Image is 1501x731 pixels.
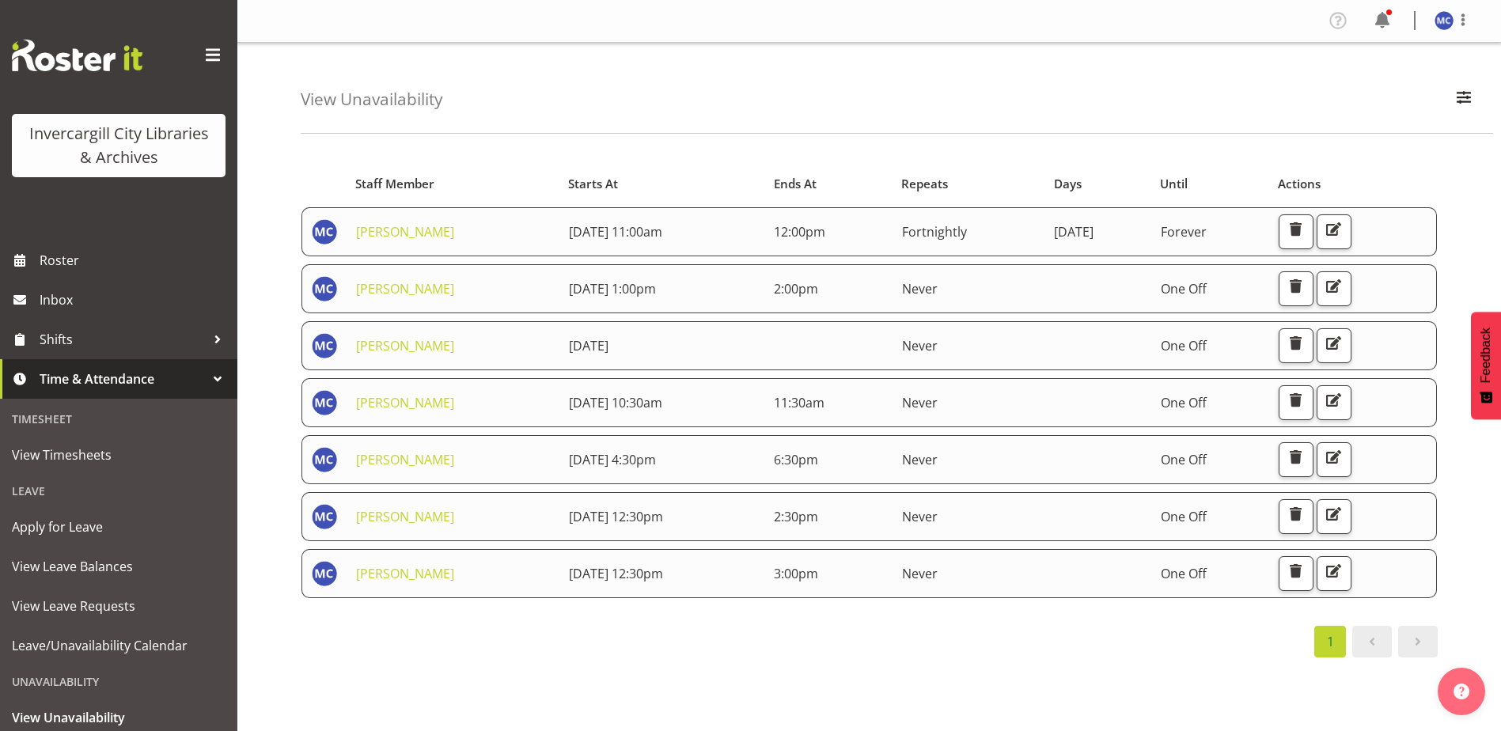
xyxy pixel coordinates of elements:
img: maria-catu11656.jpg [312,447,337,472]
a: [PERSON_NAME] [356,223,454,241]
img: maria-catu11656.jpg [312,219,337,244]
img: help-xxl-2.png [1454,684,1469,699]
span: [DATE] 11:00am [569,223,662,241]
span: Staff Member [355,175,434,193]
span: 3:00pm [774,565,818,582]
img: maria-catu11656.jpg [312,390,337,415]
button: Delete Unavailability [1279,328,1313,363]
span: One Off [1161,394,1207,411]
button: Delete Unavailability [1279,442,1313,477]
span: [DATE] 1:00pm [569,280,656,297]
span: Inbox [40,288,229,312]
button: Feedback - Show survey [1471,312,1501,419]
img: maria-catu11656.jpg [312,276,337,301]
img: maria-catu11656.jpg [312,504,337,529]
h4: View Unavailability [301,90,442,108]
span: [DATE] 10:30am [569,394,662,411]
button: Delete Unavailability [1279,271,1313,306]
button: Edit Unavailability [1317,499,1351,534]
a: [PERSON_NAME] [356,280,454,297]
span: Fortnightly [902,223,967,241]
a: [PERSON_NAME] [356,337,454,354]
span: Never [902,451,938,468]
span: Never [902,565,938,582]
button: Edit Unavailability [1317,271,1351,306]
a: View Timesheets [4,435,233,475]
span: Feedback [1479,328,1493,383]
span: Repeats [901,175,948,193]
button: Edit Unavailability [1317,214,1351,249]
span: View Timesheets [12,443,226,467]
span: 2:30pm [774,508,818,525]
img: Rosterit website logo [12,40,142,71]
button: Delete Unavailability [1279,499,1313,534]
span: Never [902,394,938,411]
span: 11:30am [774,394,824,411]
a: Apply for Leave [4,507,233,547]
span: Never [902,280,938,297]
a: [PERSON_NAME] [356,451,454,468]
button: Edit Unavailability [1317,385,1351,420]
span: Starts At [568,175,618,193]
a: [PERSON_NAME] [356,394,454,411]
span: 12:00pm [774,223,825,241]
span: View Unavailability [12,706,226,729]
a: View Leave Balances [4,547,233,586]
div: Invercargill City Libraries & Archives [28,122,210,169]
a: Leave/Unavailability Calendar [4,626,233,665]
span: Leave/Unavailability Calendar [12,634,226,657]
div: Timesheet [4,403,233,435]
span: Actions [1278,175,1321,193]
span: Time & Attendance [40,367,206,391]
img: maria-catu11656.jpg [312,561,337,586]
a: View Leave Requests [4,586,233,626]
span: 6:30pm [774,451,818,468]
span: One Off [1161,508,1207,525]
span: Days [1054,175,1082,193]
span: Forever [1161,223,1207,241]
span: [DATE] 4:30pm [569,451,656,468]
button: Edit Unavailability [1317,328,1351,363]
button: Edit Unavailability [1317,442,1351,477]
span: View Leave Balances [12,555,226,578]
button: Delete Unavailability [1279,556,1313,591]
span: Apply for Leave [12,515,226,539]
span: Until [1160,175,1188,193]
span: Never [902,508,938,525]
span: Ends At [774,175,817,193]
span: Never [902,337,938,354]
a: [PERSON_NAME] [356,565,454,582]
button: Delete Unavailability [1279,214,1313,249]
img: maria-catu11656.jpg [1435,11,1454,30]
span: One Off [1161,337,1207,354]
span: Shifts [40,328,206,351]
span: One Off [1161,451,1207,468]
img: maria-catu11656.jpg [312,333,337,358]
span: Roster [40,248,229,272]
span: [DATE] 12:30pm [569,508,663,525]
span: One Off [1161,280,1207,297]
span: 2:00pm [774,280,818,297]
span: View Leave Requests [12,594,226,618]
button: Filter Employees [1447,82,1480,117]
button: Delete Unavailability [1279,385,1313,420]
span: [DATE] [1054,223,1094,241]
span: One Off [1161,565,1207,582]
span: [DATE] 12:30pm [569,565,663,582]
a: [PERSON_NAME] [356,508,454,525]
button: Edit Unavailability [1317,556,1351,591]
div: Unavailability [4,665,233,698]
span: [DATE] [569,337,608,354]
div: Leave [4,475,233,507]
